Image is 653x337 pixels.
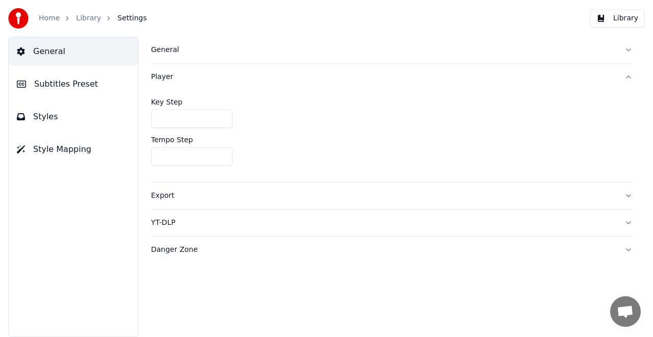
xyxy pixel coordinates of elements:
button: General [9,37,138,66]
span: General [33,45,65,58]
button: Styles [9,102,138,131]
button: Library [590,9,645,28]
span: Settings [117,13,146,23]
button: Export [151,183,633,209]
button: Subtitles Preset [9,70,138,98]
div: Danger Zone [151,245,616,255]
button: YT-DLP [151,210,633,236]
div: YT-DLP [151,218,616,228]
img: youka [8,8,29,29]
label: Key Step [151,98,183,106]
div: General [151,45,616,55]
span: Style Mapping [33,143,91,155]
button: General [151,37,633,63]
div: Player [151,72,616,82]
button: Style Mapping [9,135,138,164]
label: Tempo Step [151,136,193,143]
span: Styles [33,111,58,123]
nav: breadcrumb [39,13,147,23]
button: Danger Zone [151,237,633,263]
div: Player [151,90,633,182]
span: Subtitles Preset [34,78,98,90]
div: Open chat [610,296,641,327]
a: Library [76,13,101,23]
div: Export [151,191,616,201]
button: Player [151,64,633,90]
a: Home [39,13,60,23]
